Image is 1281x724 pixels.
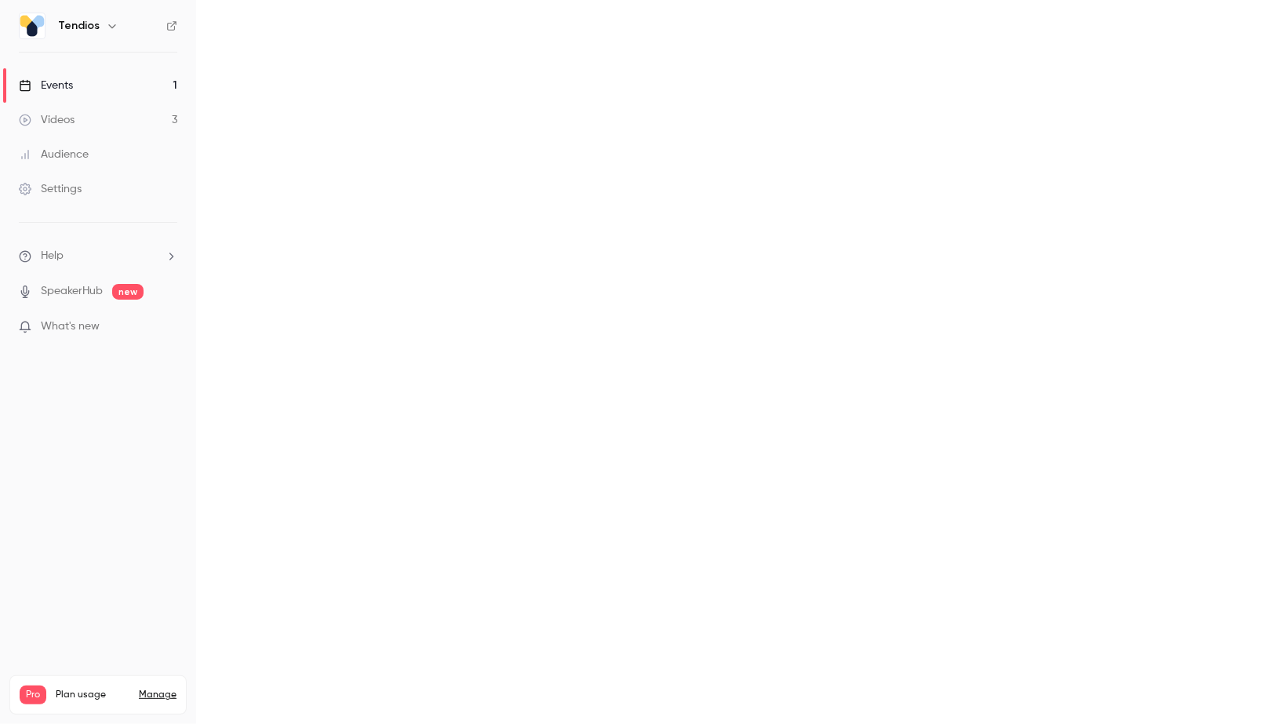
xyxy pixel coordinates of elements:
[41,318,100,335] span: What's new
[41,248,64,264] span: Help
[112,284,144,300] span: new
[19,248,177,264] li: help-dropdown-opener
[19,78,73,93] div: Events
[41,283,103,300] a: SpeakerHub
[139,689,177,701] a: Manage
[19,112,75,128] div: Videos
[19,147,89,162] div: Audience
[19,181,82,197] div: Settings
[20,13,45,38] img: Tendios
[56,689,129,701] span: Plan usage
[20,686,46,704] span: Pro
[58,18,100,34] h6: Tendios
